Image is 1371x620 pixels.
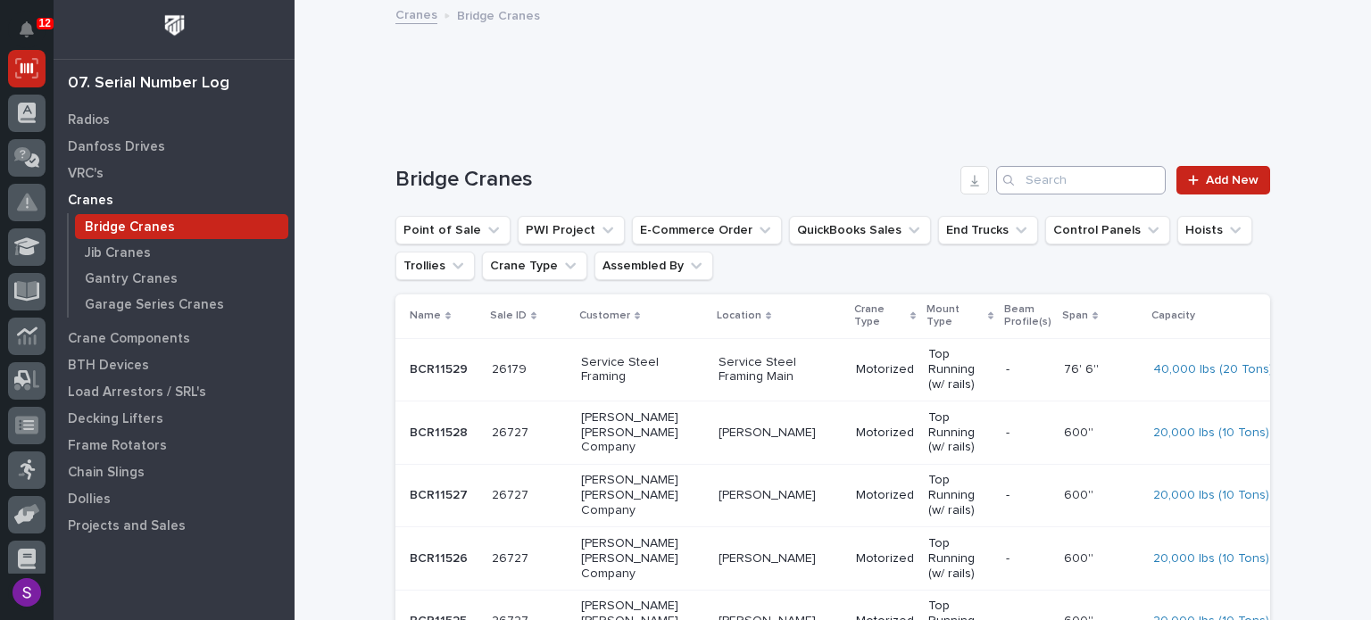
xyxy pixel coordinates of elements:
a: 20,000 lbs (10 Tons) [1153,488,1269,503]
a: 20,000 lbs (10 Tons) [1153,551,1269,566]
a: Radios [54,106,295,133]
button: Hoists [1177,216,1252,244]
p: Frame Rotators [68,438,167,454]
p: Customer [579,306,630,326]
p: Chain Slings [68,465,145,481]
p: [PERSON_NAME] [719,426,842,441]
button: Trollies [395,252,475,280]
p: [PERSON_NAME] [719,488,842,503]
p: Projects and Sales [68,518,186,534]
h1: Bridge Cranes [395,167,953,193]
button: E-Commerce Order [632,216,782,244]
p: Dollies [68,492,111,508]
button: PWI Project [518,216,625,244]
p: Name [410,306,441,326]
p: 600'' [1064,422,1097,441]
p: [PERSON_NAME] [719,551,842,566]
a: 40,000 lbs (20 Tons) [1153,362,1273,377]
p: 26179 [492,359,530,377]
p: - [1006,426,1050,441]
p: Capacity [1151,306,1195,326]
div: 07. Serial Number Log [68,74,229,94]
p: [PERSON_NAME] [PERSON_NAME] Company [581,473,704,517]
button: QuickBooks Sales [789,216,931,244]
a: BTH Devices [54,351,295,378]
p: Top Running (w/ rails) [928,347,992,392]
p: Motorized [856,362,914,377]
a: Frame Rotators [54,432,295,459]
button: users-avatar [8,574,46,611]
p: Location [717,306,761,326]
a: Jib Cranes [69,240,295,265]
a: Cranes [395,4,437,24]
p: BTH Devices [68,358,149,374]
p: Crane Components [68,331,190,347]
p: - [1006,551,1050,566]
p: Cranes [68,193,113,209]
span: Add New [1206,174,1259,186]
a: 20,000 lbs (10 Tons) [1153,426,1269,441]
button: Point of Sale [395,216,511,244]
p: Motorized [856,488,914,503]
p: [PERSON_NAME] [PERSON_NAME] Company [581,410,704,455]
p: Service Steel Framing Main [719,355,842,385]
p: Bridge Cranes [457,4,540,24]
input: Search [996,166,1166,194]
p: 76' 6'' [1064,359,1102,377]
p: Garage Series Cranes [85,297,224,313]
a: Projects and Sales [54,512,295,539]
div: Notifications12 [22,21,46,50]
a: Load Arrestors / SRL's [54,378,295,405]
p: - [1006,488,1050,503]
p: Bridge Cranes [85,219,175,236]
p: Span [1062,306,1088,326]
a: Bridge Cranes [69,214,295,239]
p: [PERSON_NAME] [PERSON_NAME] Company [581,536,704,581]
a: Cranes [54,186,295,213]
button: End Trucks [938,216,1038,244]
p: 600'' [1064,484,1097,503]
p: BCR11527 [410,484,471,503]
button: Notifications [8,11,46,48]
button: Assembled By [594,252,713,280]
p: Mount Type [926,300,984,333]
p: BCR11528 [410,422,471,441]
p: BCR11526 [410,548,471,566]
p: Top Running (w/ rails) [928,536,992,581]
p: Top Running (w/ rails) [928,473,992,517]
a: Crane Components [54,325,295,351]
p: 12 [39,17,51,29]
a: Chain Slings [54,459,295,485]
a: Garage Series Cranes [69,292,295,317]
p: Gantry Cranes [85,271,178,287]
p: Sale ID [490,306,527,326]
p: Motorized [856,551,914,566]
button: Crane Type [482,252,587,280]
p: BCR11529 [410,359,471,377]
a: Dollies [54,485,295,512]
a: Danfoss Drives [54,133,295,160]
a: VRC's [54,160,295,186]
p: - [1006,362,1050,377]
p: Decking Lifters [68,411,163,427]
p: Service Steel Framing [581,355,704,385]
a: Gantry Cranes [69,266,295,291]
img: Workspace Logo [158,9,191,42]
a: Add New [1176,166,1270,194]
p: Jib Cranes [85,245,151,261]
p: Crane Type [854,300,906,333]
p: VRC's [68,166,104,182]
p: Radios [68,112,110,128]
a: Decking Lifters [54,405,295,432]
p: Motorized [856,426,914,441]
p: 26727 [492,548,532,566]
p: 26727 [492,484,532,503]
button: Control Panels [1045,216,1170,244]
p: 600'' [1064,548,1097,566]
p: Top Running (w/ rails) [928,410,992,455]
p: Beam Profile(s) [1004,300,1051,333]
p: 26727 [492,422,532,441]
p: Danfoss Drives [68,139,165,155]
p: Load Arrestors / SRL's [68,384,206,401]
